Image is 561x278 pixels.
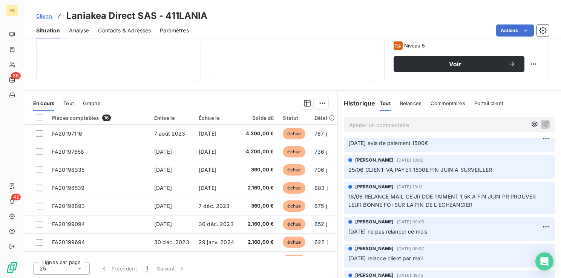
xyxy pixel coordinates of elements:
span: [PERSON_NAME] [355,245,394,252]
span: [DATE] [199,148,216,155]
span: Situation [36,27,60,34]
span: FA20198335 [52,166,85,173]
span: 2.160,00 € [244,184,274,192]
span: [DATE] avis de paiement 1500€ [348,140,428,146]
span: échue [283,237,305,248]
span: Relances [400,100,422,106]
span: FA20199094 [52,221,85,227]
span: Portail client [474,100,503,106]
span: [PERSON_NAME] [355,183,394,190]
div: Solde dû [244,115,274,121]
span: [DATE] 09:37 [397,246,424,251]
span: 675 j [314,203,327,209]
span: [DATE] 09:15 [397,273,424,278]
span: [PERSON_NAME] [355,218,394,225]
span: 622 j [314,239,328,245]
h3: Laniakea Direct SAS - 411LANIA [66,9,208,23]
a: Clients [36,12,53,20]
button: Actions [496,24,534,37]
h6: Historique [338,99,376,108]
span: échue [283,218,305,230]
span: [DATE] [199,185,216,191]
span: 25 [40,265,46,272]
span: 652 j [314,221,327,227]
span: FA20199694 [52,239,85,245]
span: Niveau 5 [404,43,425,49]
div: Statut [283,115,305,121]
button: 1 [141,261,152,276]
span: 360,00 € [244,166,274,174]
span: Tout [380,100,391,106]
span: 1 [146,265,148,272]
div: Open Intercom Messenger [535,252,553,270]
span: FA20198539 [52,185,85,191]
span: [DATE] [154,203,172,209]
span: 7 déc. 2023 [199,203,230,209]
span: Graphe [83,100,101,106]
span: Clients [36,13,53,19]
span: 42 [11,194,21,200]
div: Délai [314,115,335,121]
span: 29 janv. 2024 [199,239,234,245]
span: [DATE] [154,221,172,227]
button: Suivant [152,261,190,276]
span: 2.160,00 € [244,238,274,246]
span: Paramètres [160,27,189,34]
span: Commentaires [431,100,465,106]
span: Voir [403,61,508,67]
span: 4.200,00 € [244,148,274,156]
span: 736 j [314,148,327,155]
span: FA20198893 [52,203,85,209]
span: [DATE] [154,185,172,191]
span: échue [283,164,305,176]
span: FA20197116 [52,130,83,137]
div: ES [6,5,18,17]
span: [DATE] 10:02 [397,158,424,162]
span: 683 j [314,185,328,191]
span: [DATE] 09:05 [397,220,425,224]
span: échue [283,128,305,139]
span: [DATE] [199,130,216,137]
span: échue [283,255,305,266]
span: 7 août 2023 [154,130,185,137]
span: 767 j [314,130,327,137]
span: [DATE] 13:12 [397,185,423,189]
span: 30 déc. 2023 [154,239,189,245]
span: En cours [33,100,54,106]
span: Contacts & Adresses [98,27,151,34]
span: FA20197658 [52,148,84,155]
span: 18/06 RELANCE MAIL CE JR DDE PAIMENT 1,5K A FIN JUIN PR PROUVER LEUR BONNE FOI SUR LA FIN DE L EC... [348,193,538,208]
button: Précédent [96,261,141,276]
span: 360,00 € [244,202,274,210]
span: Tout [63,100,74,106]
span: 30 déc. 2023 [199,221,234,227]
span: échue [283,200,305,212]
span: échue [283,182,305,194]
div: Échue le [199,115,235,121]
span: [DATE] relance client par mail [348,255,423,261]
span: [DATE] [154,166,172,173]
span: 36 [11,72,21,79]
span: 706 j [314,166,327,173]
span: Analyse [69,27,89,34]
button: Voir [394,56,524,72]
span: [DATE] [199,166,216,173]
span: échue [283,146,305,157]
span: [DATE] [154,148,172,155]
span: 16 [102,115,111,121]
img: Logo LeanPay [6,261,18,273]
span: 25/06 CLIENT VA PAYER 1500E FIN JUIN A SURVEILLER [348,166,492,173]
div: Émise le [154,115,190,121]
span: [DATE] ne pas relancer ce mois [348,228,428,235]
span: 4.200,00 € [244,130,274,137]
div: Pièces comptables [52,115,145,121]
span: 2.160,00 € [244,220,274,228]
span: [PERSON_NAME] [355,157,394,163]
